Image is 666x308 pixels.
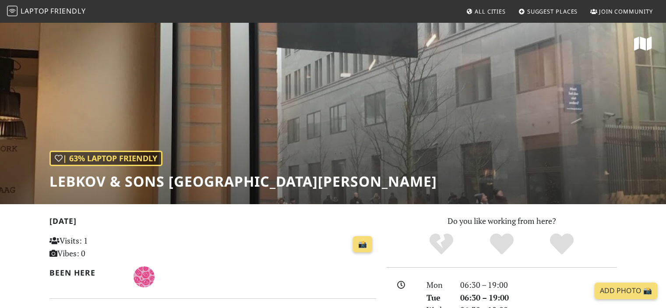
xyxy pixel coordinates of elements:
span: All Cities [475,7,506,15]
a: Suggest Places [515,4,581,19]
h2: Been here [49,268,123,277]
span: Kato van der Pol [134,271,155,281]
img: 5615-kato.jpg [134,266,155,287]
h1: Lebkov & Sons [GEOGRAPHIC_DATA][PERSON_NAME] [49,173,437,190]
a: Add Photo 📸 [595,283,657,299]
div: 06:30 – 19:00 [455,291,622,304]
p: Do you like working from here? [387,215,617,227]
h2: [DATE] [49,216,376,229]
a: Join Community [587,4,656,19]
span: Suggest Places [527,7,578,15]
span: Join Community [599,7,653,15]
div: | 63% Laptop Friendly [49,151,162,166]
div: Definitely! [532,232,592,256]
div: Yes [472,232,532,256]
span: Laptop [21,6,49,16]
a: 📸 [353,236,372,253]
div: Mon [421,279,455,291]
a: LaptopFriendly LaptopFriendly [7,4,86,19]
div: No [411,232,472,256]
span: Friendly [50,6,85,16]
a: All Cities [462,4,509,19]
div: Tue [421,291,455,304]
img: LaptopFriendly [7,6,18,16]
p: Visits: 1 Vibes: 0 [49,234,152,260]
div: 06:30 – 19:00 [455,279,622,291]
